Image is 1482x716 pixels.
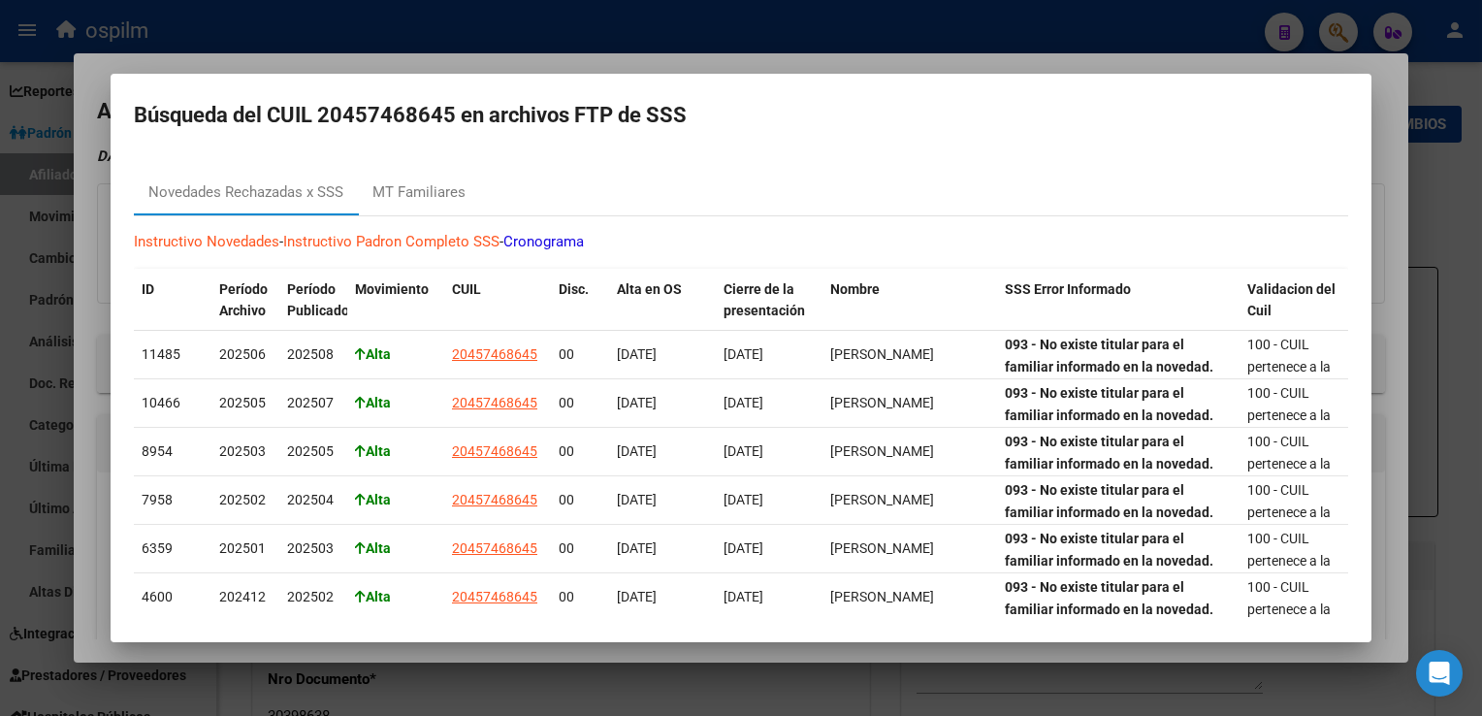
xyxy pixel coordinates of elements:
[142,589,173,604] span: 4600
[1005,337,1213,374] strong: 093 - No existe titular para el familiar informado en la novedad.
[355,395,391,410] strong: Alta
[724,443,763,459] span: [DATE]
[559,440,601,463] div: 00
[287,540,334,556] span: 202503
[830,589,934,604] span: [PERSON_NAME]
[1247,385,1331,445] span: 100 - CUIL pertenece a la persona - OK
[830,281,880,297] span: Nombre
[287,589,334,604] span: 202502
[134,97,1348,134] h2: Búsqueda del CUIL 20457468645 en archivos FTP de SSS
[355,346,391,362] strong: Alta
[1005,281,1131,297] span: SSS Error Informado
[617,492,657,507] span: [DATE]
[724,492,763,507] span: [DATE]
[452,589,537,604] span: 20457468645
[134,231,1348,253] p: - -
[452,492,537,507] span: 20457468645
[287,492,334,507] span: 202504
[617,589,657,604] span: [DATE]
[372,181,466,204] div: MT Familiares
[1005,531,1213,569] strong: 093 - No existe titular para el familiar informado en la novedad.
[822,269,997,333] datatable-header-cell: Nombre
[134,233,279,250] a: Instructivo Novedades
[219,443,266,459] span: 202503
[219,589,266,604] span: 202412
[1247,434,1331,494] span: 100 - CUIL pertenece a la persona - OK
[1005,434,1213,472] strong: 093 - No existe titular para el familiar informado en la novedad.
[724,589,763,604] span: [DATE]
[830,443,934,459] span: [PERSON_NAME]
[142,540,173,556] span: 6359
[559,537,601,560] div: 00
[1247,579,1331,639] span: 100 - CUIL pertenece a la persona - OK
[452,281,481,297] span: CUIL
[617,443,657,459] span: [DATE]
[1346,269,1453,333] datatable-header-cell: Cuil Error
[142,346,180,362] span: 11485
[142,443,173,459] span: 8954
[724,281,805,319] span: Cierre de la presentación
[830,346,934,362] span: [PERSON_NAME]
[219,346,266,362] span: 202506
[559,343,601,366] div: 00
[1247,281,1336,319] span: Validacion del Cuil
[551,269,609,333] datatable-header-cell: Disc.
[283,233,499,250] a: Instructivo Padron Completo SSS
[287,346,334,362] span: 202508
[142,492,173,507] span: 7958
[559,281,589,297] span: Disc.
[219,395,266,410] span: 202505
[347,269,444,333] datatable-header-cell: Movimiento
[211,269,279,333] datatable-header-cell: Período Archivo
[452,395,537,410] span: 20457468645
[1416,650,1463,697] div: Open Intercom Messenger
[1247,337,1331,397] span: 100 - CUIL pertenece a la persona - OK
[617,540,657,556] span: [DATE]
[724,540,763,556] span: [DATE]
[724,395,763,410] span: [DATE]
[716,269,822,333] datatable-header-cell: Cierre de la presentación
[148,181,343,204] div: Novedades Rechazadas x SSS
[134,269,211,333] datatable-header-cell: ID
[142,281,154,297] span: ID
[219,281,268,319] span: Período Archivo
[287,443,334,459] span: 202505
[617,346,657,362] span: [DATE]
[1005,482,1213,520] strong: 093 - No existe titular para el familiar informado en la novedad.
[142,395,180,410] span: 10466
[355,589,391,604] strong: Alta
[559,392,601,414] div: 00
[452,443,537,459] span: 20457468645
[219,492,266,507] span: 202502
[830,540,934,556] span: [PERSON_NAME]
[287,281,349,319] span: Período Publicado
[355,540,391,556] strong: Alta
[1247,531,1331,591] span: 100 - CUIL pertenece a la persona - OK
[287,395,334,410] span: 202507
[559,489,601,511] div: 00
[1240,269,1346,333] datatable-header-cell: Validacion del Cuil
[452,346,537,362] span: 20457468645
[609,269,716,333] datatable-header-cell: Alta en OS
[617,281,682,297] span: Alta en OS
[503,233,584,250] a: Cronograma
[997,269,1240,333] datatable-header-cell: SSS Error Informado
[355,443,391,459] strong: Alta
[830,492,934,507] span: [PERSON_NAME]
[355,281,429,297] span: Movimiento
[355,492,391,507] strong: Alta
[1005,579,1213,617] strong: 093 - No existe titular para el familiar informado en la novedad.
[452,540,537,556] span: 20457468645
[1247,482,1331,542] span: 100 - CUIL pertenece a la persona - OK
[724,346,763,362] span: [DATE]
[444,269,551,333] datatable-header-cell: CUIL
[1005,385,1213,423] strong: 093 - No existe titular para el familiar informado en la novedad.
[219,540,266,556] span: 202501
[559,586,601,608] div: 00
[617,395,657,410] span: [DATE]
[830,395,934,410] span: [PERSON_NAME]
[279,269,347,333] datatable-header-cell: Período Publicado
